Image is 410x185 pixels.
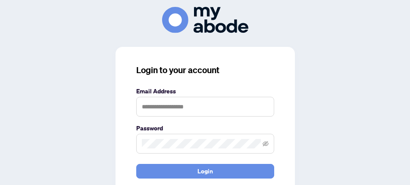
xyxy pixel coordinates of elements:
[136,64,274,76] h3: Login to your account
[136,164,274,179] button: Login
[136,86,274,96] label: Email Address
[162,7,248,33] img: ma-logo
[136,123,274,133] label: Password
[263,141,269,147] span: eye-invisible
[197,164,213,178] span: Login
